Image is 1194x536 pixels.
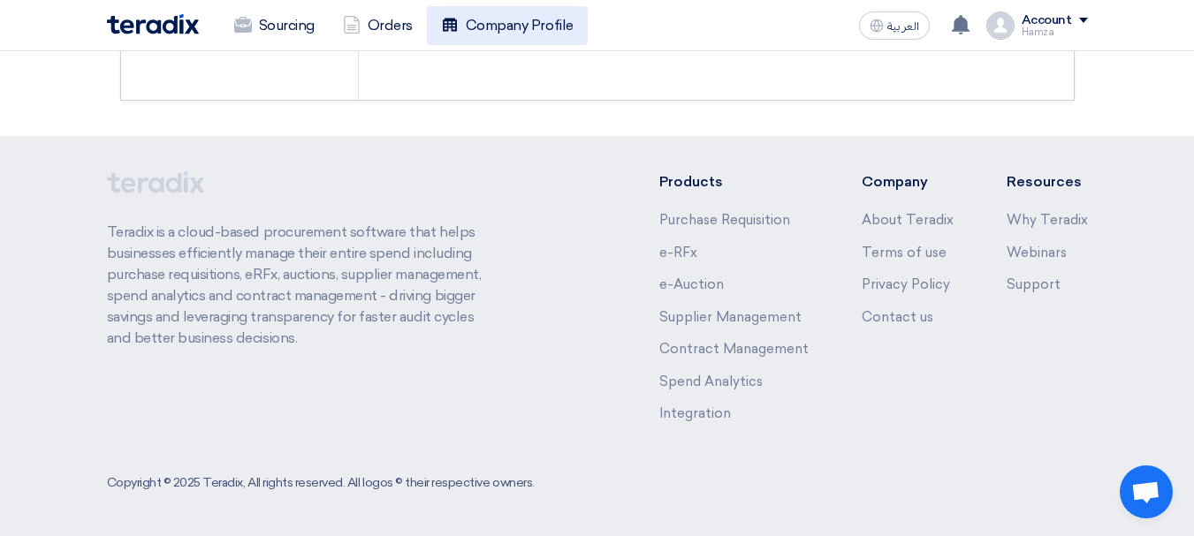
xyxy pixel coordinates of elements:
a: About Teradix [862,212,954,228]
a: Integration [659,405,731,421]
a: Support [1007,276,1061,292]
span: العربية [887,20,919,33]
a: Open chat [1120,465,1173,518]
a: Purchase Requisition [659,212,790,228]
button: العربية [859,11,930,40]
a: Supplier Management [659,309,802,325]
a: Privacy Policy [862,276,950,292]
img: profile_test.png [986,11,1015,40]
li: Company [862,171,954,193]
li: Products [659,171,809,193]
a: e-Auction [659,276,724,292]
li: Resources [1007,171,1088,193]
a: Terms of use [862,245,947,260]
div: Account [1022,13,1072,28]
a: Contract Management [659,341,809,357]
p: Teradix is a cloud-based procurement software that helps businesses efficiently manage their enti... [107,222,499,349]
a: e-RFx [659,245,697,260]
div: Copyright © 2025 Teradix, All rights reserved. All logos © their respective owners. [107,473,535,492]
a: Contact us [862,309,933,325]
div: Hamza [1022,27,1088,37]
img: Teradix logo [107,14,199,34]
a: Why Teradix [1007,212,1088,228]
a: Orders [329,6,427,45]
a: Webinars [1007,245,1067,260]
a: Spend Analytics [659,374,763,389]
a: Sourcing [220,6,329,45]
a: Company Profile [427,6,588,45]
